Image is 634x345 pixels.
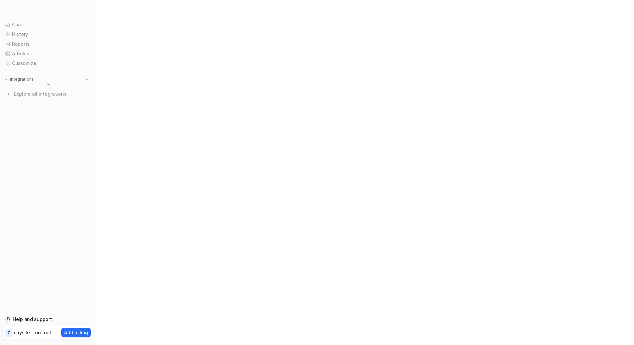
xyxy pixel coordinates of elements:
[64,329,88,336] p: Add billing
[14,89,90,99] span: Explore all integrations
[14,329,51,336] p: days left on trial
[3,59,93,68] a: Customize
[61,328,91,337] button: Add billing
[3,20,93,29] a: Chat
[3,30,93,39] a: History
[3,76,36,83] button: Integrations
[4,77,9,82] img: expand menu
[5,91,12,97] img: explore all integrations
[3,89,93,99] a: Explore all integrations
[3,39,93,49] a: Reports
[85,77,89,82] img: menu_add.svg
[10,77,34,82] p: Integrations
[3,315,93,324] a: Help and support
[3,49,93,58] a: Articles
[7,330,10,336] p: 7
